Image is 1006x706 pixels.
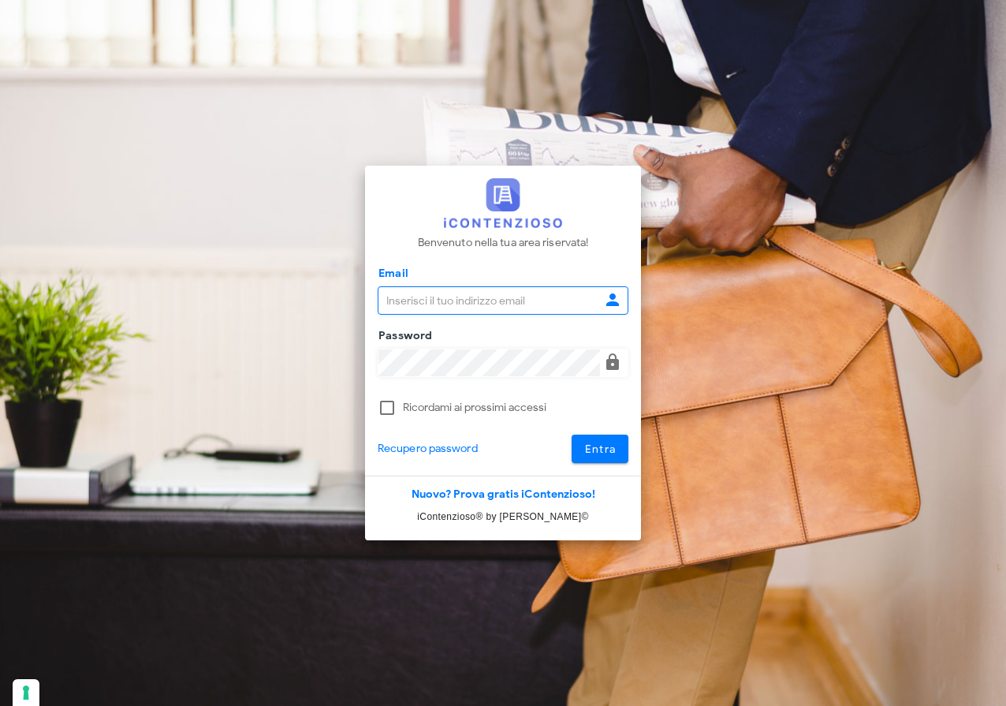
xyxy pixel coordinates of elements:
[572,435,629,463] button: Entra
[378,287,600,314] input: Inserisci il tuo indirizzo email
[418,234,589,252] p: Benvenuto nella tua area riservata!
[378,440,478,458] a: Recupero password
[412,487,595,501] a: Nuovo? Prova gratis iContenzioso!
[584,443,617,456] span: Entra
[13,679,39,706] button: Le tue preferenze relative al consenso per le tecnologie di tracciamento
[374,266,408,282] label: Email
[403,400,628,416] label: Ricordami ai prossimi accessi
[374,328,433,344] label: Password
[365,509,641,525] p: iContenzioso® by [PERSON_NAME]©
